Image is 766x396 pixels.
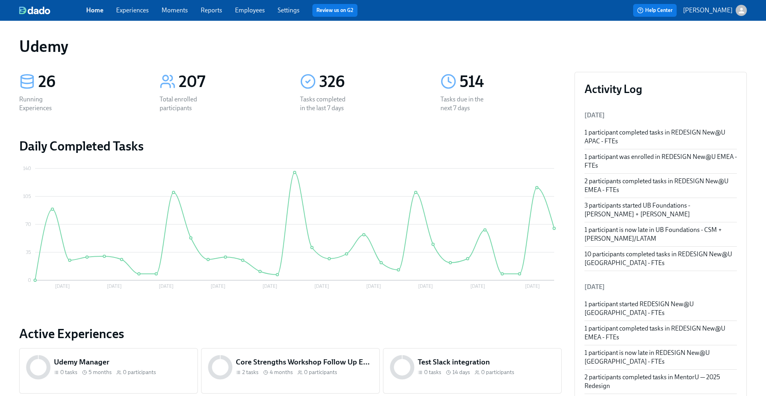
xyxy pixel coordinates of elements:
[23,194,31,199] tspan: 105
[452,368,470,376] span: 14 days
[19,138,562,154] h2: Daily Completed Tasks
[319,72,421,92] div: 326
[584,128,737,146] div: 1 participant completed tasks in REDESIGN New@U APAC - FTEs
[366,283,381,289] tspan: [DATE]
[60,368,77,376] span: 0 tasks
[28,277,31,283] tspan: 0
[26,249,31,255] tspan: 35
[89,368,112,376] span: 5 months
[584,250,737,267] div: 10 participants completed tasks in REDESIGN New@U [GEOGRAPHIC_DATA] - FTEs
[123,368,156,376] span: 0 participants
[525,283,540,289] tspan: [DATE]
[637,6,673,14] span: Help Center
[236,357,373,367] h5: Core Strengths Workshop Follow Up Experience
[584,82,737,96] h3: Activity Log
[19,6,50,14] img: dado
[19,6,86,14] a: dado
[316,6,353,14] a: Review us on G2
[160,95,211,113] div: Total enrolled participants
[19,326,562,342] a: Active Experiences
[19,37,68,56] h1: Udemy
[19,348,198,394] a: Udemy Manager0 tasks 5 months0 participants
[235,6,265,14] a: Employees
[312,4,357,17] button: Review us on G2
[633,4,677,17] button: Help Center
[263,283,277,289] tspan: [DATE]
[242,368,259,376] span: 2 tasks
[19,95,70,113] div: Running Experiences
[584,373,737,390] div: 2 participants completed tasks in MentorU — 2025 Redesign
[201,6,222,14] a: Reports
[54,357,191,367] h5: Udemy Manager
[38,72,140,92] div: 26
[584,348,737,366] div: 1 participant is now late in REDESIGN New@U [GEOGRAPHIC_DATA] - FTEs
[304,368,337,376] span: 0 participants
[424,368,441,376] span: 0 tasks
[23,166,31,171] tspan: 140
[584,226,737,243] div: 1 participant is now late in UB Foundations - CSM + [PERSON_NAME]/LATAM
[683,6,732,15] p: [PERSON_NAME]
[162,6,188,14] a: Moments
[418,283,433,289] tspan: [DATE]
[86,6,103,14] a: Home
[470,283,485,289] tspan: [DATE]
[584,324,737,342] div: 1 participant completed tasks in REDESIGN New@U EMEA - FTEs
[584,177,737,194] div: 2 participants completed tasks in REDESIGN New@U EMEA - FTEs
[584,111,605,119] span: [DATE]
[418,357,555,367] h5: Test Slack integration
[314,283,329,289] tspan: [DATE]
[584,277,737,297] li: [DATE]
[116,6,149,14] a: Experiences
[107,283,122,289] tspan: [DATE]
[440,95,492,113] div: Tasks due in the next 7 days
[278,6,300,14] a: Settings
[481,368,514,376] span: 0 participants
[26,222,31,227] tspan: 70
[460,72,562,92] div: 514
[270,368,293,376] span: 4 months
[683,5,747,16] button: [PERSON_NAME]
[584,300,737,317] div: 1 participant started REDESIGN New@U [GEOGRAPHIC_DATA] - FTEs
[300,95,351,113] div: Tasks completed in the last 7 days
[383,348,562,394] a: Test Slack integration0 tasks 14 days0 participants
[211,283,225,289] tspan: [DATE]
[179,72,281,92] div: 207
[55,283,70,289] tspan: [DATE]
[584,201,737,219] div: 3 participants started UB Foundations - [PERSON_NAME] + [PERSON_NAME]
[201,348,380,394] a: Core Strengths Workshop Follow Up Experience2 tasks 4 months0 participants
[159,283,174,289] tspan: [DATE]
[584,152,737,170] div: 1 participant was enrolled in REDESIGN New@U EMEA - FTEs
